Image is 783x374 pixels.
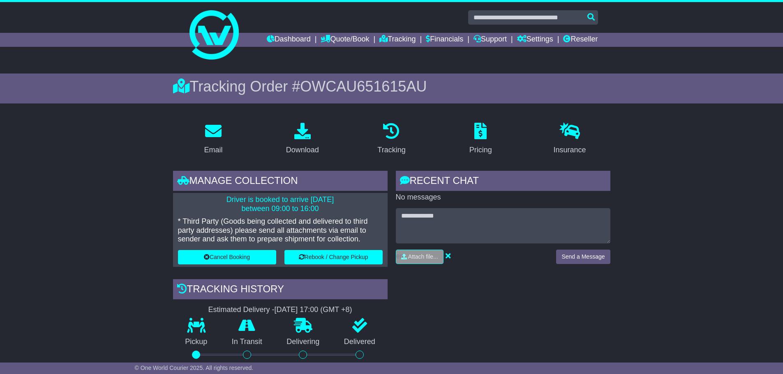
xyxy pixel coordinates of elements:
a: Tracking [372,120,411,158]
p: * Third Party (Goods being collected and delivered to third party addresses) please send all atta... [178,217,383,244]
div: Tracking history [173,279,388,301]
a: Pricing [464,120,497,158]
a: Tracking [379,33,416,47]
div: Manage collection [173,171,388,193]
a: Quote/Book [321,33,369,47]
p: In Transit [219,337,275,346]
div: Tracking [377,145,405,156]
a: Download [281,120,324,158]
p: No messages [396,193,610,202]
div: Insurance [554,145,586,156]
div: Download [286,145,319,156]
a: Insurance [548,120,591,158]
button: Cancel Booking [178,250,276,264]
div: Estimated Delivery - [173,305,388,314]
a: Support [473,33,507,47]
div: Pricing [469,145,492,156]
a: Financials [426,33,463,47]
button: Send a Message [556,250,610,264]
p: Driver is booked to arrive [DATE] between 09:00 to 16:00 [178,195,383,213]
p: Pickup [173,337,220,346]
p: Delivering [275,337,332,346]
div: [DATE] 17:00 (GMT +8) [275,305,352,314]
a: Email [199,120,228,158]
div: RECENT CHAT [396,171,610,193]
div: Tracking Order # [173,78,610,95]
span: © One World Courier 2025. All rights reserved. [135,365,254,371]
button: Rebook / Change Pickup [284,250,383,264]
div: Email [204,145,222,156]
p: Delivered [332,337,388,346]
a: Settings [517,33,553,47]
a: Reseller [563,33,598,47]
a: Dashboard [267,33,311,47]
span: OWCAU651615AU [300,78,427,95]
